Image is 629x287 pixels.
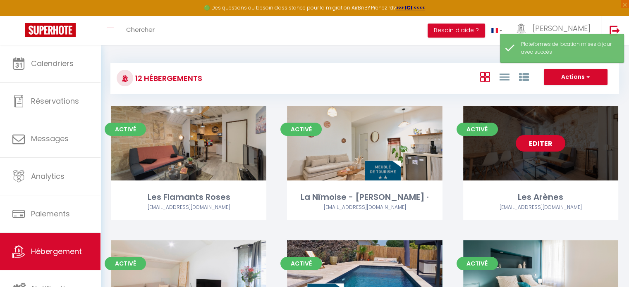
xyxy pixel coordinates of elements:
[111,204,266,211] div: Airbnb
[499,70,509,83] a: Vue en Liste
[133,69,202,88] h3: 12 Hébergements
[533,23,591,33] span: [PERSON_NAME]
[287,191,442,204] div: La Nîmoise - [PERSON_NAME] ·
[31,133,69,144] span: Messages
[396,4,425,11] a: >>> ICI <<<<
[509,16,601,45] a: ... [PERSON_NAME]
[280,123,322,136] span: Activé
[120,16,161,45] a: Chercher
[111,191,266,204] div: Les Flamants Roses
[610,25,620,36] img: logout
[31,209,70,219] span: Paiements
[428,24,485,38] button: Besoin d'aide ?
[463,204,618,211] div: Airbnb
[457,123,498,136] span: Activé
[126,25,155,34] span: Chercher
[31,246,82,256] span: Hébergement
[519,70,529,83] a: Vue par Groupe
[457,257,498,270] span: Activé
[463,191,618,204] div: Les Arènes
[31,96,79,106] span: Réservations
[31,171,65,181] span: Analytics
[105,257,146,270] span: Activé
[280,257,322,270] span: Activé
[521,40,615,56] div: Plateformes de location mises à jour avec succès
[105,123,146,136] span: Activé
[516,135,565,152] a: Editer
[31,58,74,69] span: Calendriers
[515,24,527,34] img: ...
[25,23,76,37] img: Super Booking
[287,204,442,211] div: Airbnb
[544,69,607,85] button: Actions
[480,70,490,83] a: Vue en Box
